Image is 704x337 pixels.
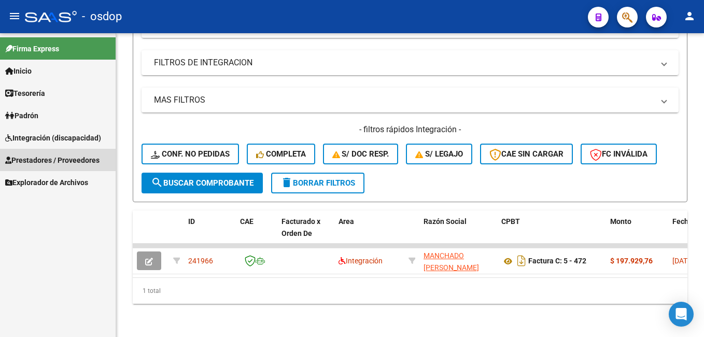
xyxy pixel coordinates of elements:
[581,144,657,164] button: FC Inválida
[280,176,293,189] mat-icon: delete
[339,257,383,265] span: Integración
[5,88,45,99] span: Tesorería
[142,50,679,75] mat-expansion-panel-header: FILTROS DE INTEGRACION
[672,257,694,265] span: [DATE]
[133,278,687,304] div: 1 total
[188,257,213,265] span: 241966
[142,173,263,193] button: Buscar Comprobante
[419,210,497,256] datatable-header-cell: Razón Social
[501,217,520,226] span: CPBT
[5,43,59,54] span: Firma Express
[154,94,654,106] mat-panel-title: MAS FILTROS
[277,210,334,256] datatable-header-cell: Facturado x Orden De
[528,257,586,265] strong: Factura C: 5 - 472
[240,217,254,226] span: CAE
[280,178,355,188] span: Borrar Filtros
[142,144,239,164] button: Conf. no pedidas
[424,251,479,272] span: MANCHADO [PERSON_NAME]
[489,149,564,159] span: CAE SIN CARGAR
[142,88,679,113] mat-expansion-panel-header: MAS FILTROS
[406,144,472,164] button: S/ legajo
[606,210,668,256] datatable-header-cell: Monto
[188,217,195,226] span: ID
[497,210,606,256] datatable-header-cell: CPBT
[669,302,694,327] div: Open Intercom Messenger
[142,124,679,135] h4: - filtros rápidos Integración -
[281,217,320,237] span: Facturado x Orden De
[151,176,163,189] mat-icon: search
[236,210,277,256] datatable-header-cell: CAE
[151,149,230,159] span: Conf. no pedidas
[5,65,32,77] span: Inicio
[415,149,463,159] span: S/ legajo
[424,217,467,226] span: Razón Social
[323,144,399,164] button: S/ Doc Resp.
[590,149,647,159] span: FC Inválida
[151,178,254,188] span: Buscar Comprobante
[5,155,100,166] span: Prestadores / Proveedores
[339,217,354,226] span: Area
[5,132,101,144] span: Integración (discapacidad)
[424,250,493,272] div: 27360546565
[154,57,654,68] mat-panel-title: FILTROS DE INTEGRACION
[480,144,573,164] button: CAE SIN CARGAR
[247,144,315,164] button: Completa
[184,210,236,256] datatable-header-cell: ID
[5,177,88,188] span: Explorador de Archivos
[332,149,389,159] span: S/ Doc Resp.
[610,257,653,265] strong: $ 197.929,76
[271,173,364,193] button: Borrar Filtros
[683,10,696,22] mat-icon: person
[256,149,306,159] span: Completa
[8,10,21,22] mat-icon: menu
[5,110,38,121] span: Padrón
[515,252,528,269] i: Descargar documento
[610,217,631,226] span: Monto
[82,5,122,28] span: - osdop
[334,210,404,256] datatable-header-cell: Area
